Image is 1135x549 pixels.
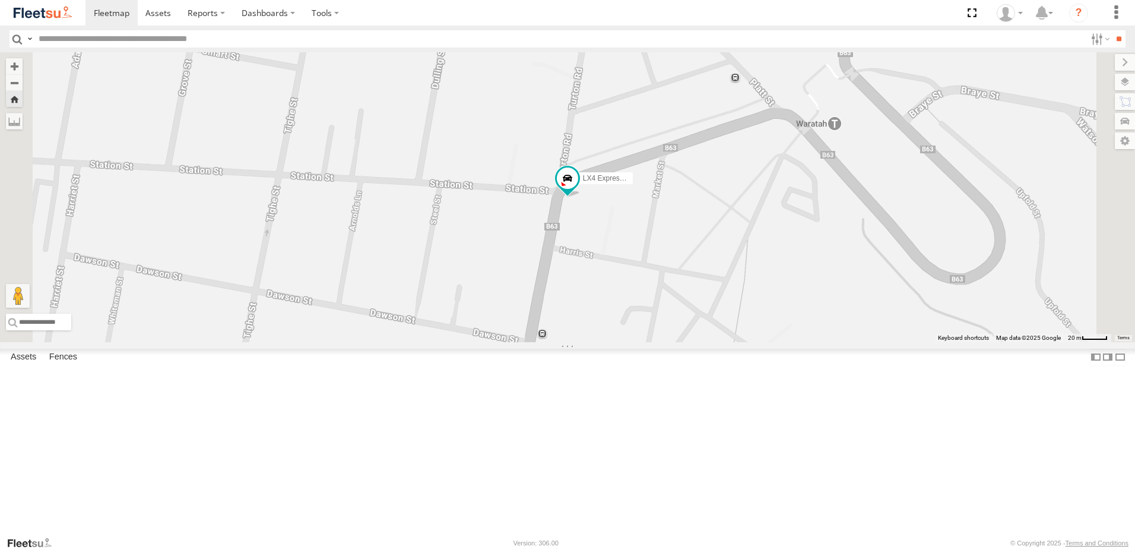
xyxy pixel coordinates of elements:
[996,335,1061,341] span: Map data ©2025 Google
[25,30,34,48] label: Search Query
[1064,334,1111,342] button: Map Scale: 20 m per 40 pixels
[1069,4,1088,23] i: ?
[993,4,1027,22] div: Brodie Roesler
[513,539,559,547] div: Version: 306.00
[1086,30,1112,48] label: Search Filter Options
[1115,132,1135,149] label: Map Settings
[6,91,23,107] button: Zoom Home
[12,5,74,21] img: fleetsu-logo-horizontal.svg
[938,334,989,342] button: Keyboard shortcuts
[1114,349,1126,366] label: Hide Summary Table
[1102,349,1114,366] label: Dock Summary Table to the Right
[7,537,61,549] a: Visit our Website
[6,284,30,308] button: Drag Pegman onto the map to open Street View
[6,74,23,91] button: Zoom out
[6,58,23,74] button: Zoom in
[6,113,23,130] label: Measure
[1066,539,1128,547] a: Terms and Conditions
[5,349,42,365] label: Assets
[1068,335,1082,341] span: 20 m
[1010,539,1128,547] div: © Copyright 2025 -
[1090,349,1102,366] label: Dock Summary Table to the Left
[1117,336,1130,340] a: Terms (opens in new tab)
[43,349,83,365] label: Fences
[583,174,636,182] span: LX4 Express Ute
